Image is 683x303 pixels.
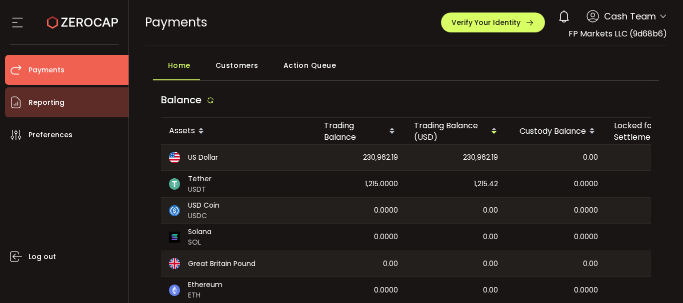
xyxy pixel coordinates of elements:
span: USD Coin [188,200,219,211]
span: 0.0000 [374,205,398,216]
span: Solana [188,227,211,237]
span: Action Queue [283,55,336,75]
span: Ethereum [188,280,222,290]
span: 0.00 [483,231,498,243]
img: eth_portfolio.svg [169,285,180,296]
span: 0.00 [583,258,598,270]
span: Preferences [28,128,72,142]
img: usdt_portfolio.svg [169,178,180,190]
span: 0.0000 [374,285,398,296]
div: Custody Balance [506,123,606,140]
span: 230,962.19 [363,152,398,163]
span: 0.00 [383,258,398,270]
img: sol_portfolio.png [169,232,180,243]
span: Tether [188,174,211,184]
span: Payments [28,63,64,77]
span: Payments [145,13,207,31]
img: usd_portfolio.svg [169,152,180,163]
span: 0.00 [583,152,598,163]
span: 0.0000 [574,285,598,296]
span: 0.0000 [574,205,598,216]
span: 230,962.19 [463,152,498,163]
span: Log out [28,250,56,264]
span: 0.00 [483,258,498,270]
img: usdc_portfolio.svg [169,205,180,217]
iframe: Chat Widget [633,255,683,303]
span: 0.0000 [574,231,598,243]
span: 0.0000 [374,231,398,243]
div: Trading Balance (USD) [406,120,506,143]
span: Cash Team [604,9,656,23]
span: Customers [215,55,258,75]
span: 1,215.0000 [365,178,398,190]
span: 0.0000 [574,178,598,190]
div: Trading Balance [316,120,406,143]
button: Verify Your Identity [441,12,545,32]
span: Home [168,55,190,75]
span: Great Britain Pound [188,259,255,269]
span: FP Markets LLC (9d68b6) [568,28,667,39]
div: Assets [161,123,316,140]
span: Balance [161,93,201,107]
span: 0.00 [483,285,498,296]
img: gbp_portfolio.svg [169,258,180,270]
span: Reporting [28,95,64,110]
span: 0.00 [483,205,498,216]
span: Verify Your Identity [451,19,520,26]
span: SOL [188,237,211,248]
span: USDT [188,184,211,195]
span: USDC [188,211,219,221]
span: US Dollar [188,152,218,163]
span: ETH [188,290,222,301]
span: 1,215.42 [474,178,498,190]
